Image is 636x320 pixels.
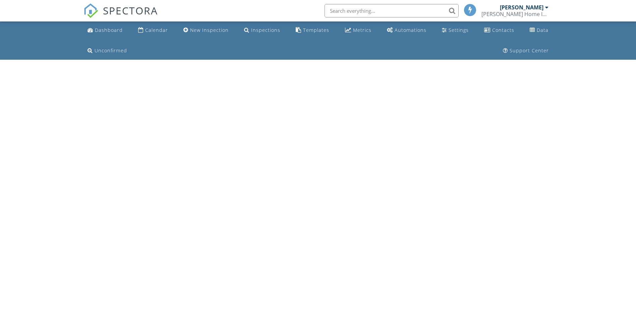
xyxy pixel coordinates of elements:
a: Templates [293,24,332,37]
span: SPECTORA [103,3,158,17]
div: Support Center [510,47,549,54]
input: Search everything... [325,4,459,17]
div: Data [537,27,548,33]
a: Metrics [342,24,374,37]
a: New Inspection [181,24,231,37]
div: Inspections [251,27,280,33]
a: Contacts [481,24,517,37]
div: Contacts [492,27,514,33]
div: Settings [449,27,469,33]
a: SPECTORA [83,9,158,23]
div: Templates [303,27,329,33]
div: Frisbie Home Inspection [481,11,548,17]
img: The Best Home Inspection Software - Spectora [83,3,98,18]
div: Unconfirmed [95,47,127,54]
a: Calendar [135,24,171,37]
a: Settings [439,24,471,37]
div: Metrics [353,27,371,33]
div: New Inspection [190,27,229,33]
a: Automations (Basic) [384,24,429,37]
div: [PERSON_NAME] [500,4,543,11]
div: Calendar [145,27,168,33]
a: Dashboard [85,24,125,37]
a: Data [527,24,551,37]
a: Unconfirmed [85,45,130,57]
a: Inspections [241,24,283,37]
div: Dashboard [95,27,123,33]
a: Support Center [500,45,552,57]
div: Automations [395,27,426,33]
